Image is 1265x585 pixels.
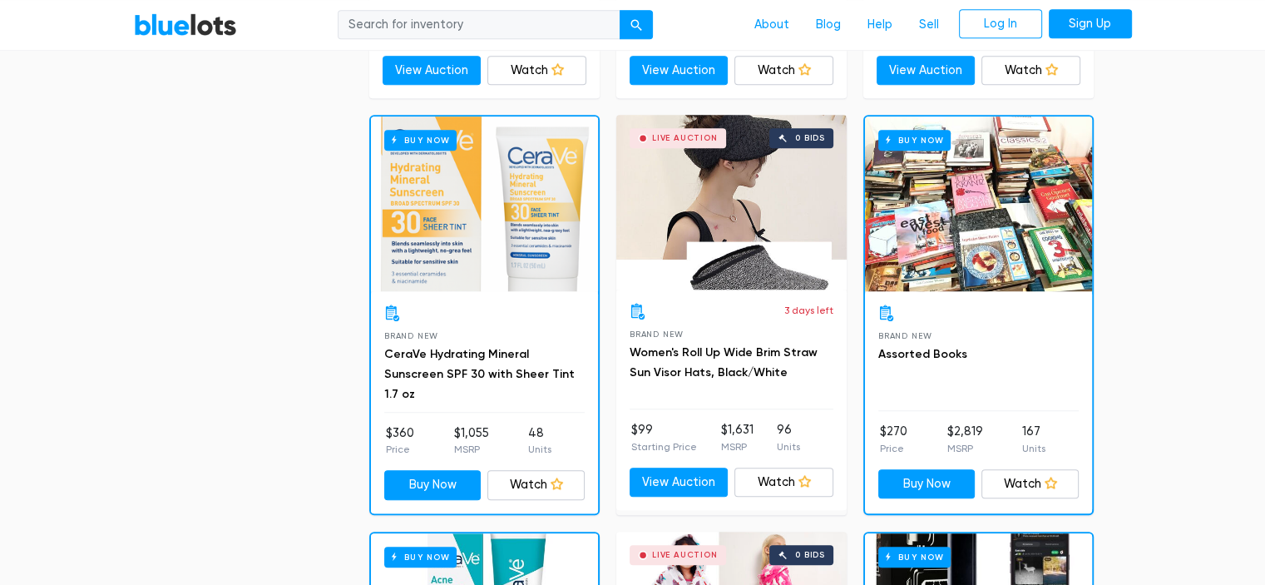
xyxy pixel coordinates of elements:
a: Watch [981,469,1079,499]
a: Assorted Books [878,347,967,361]
input: Search for inventory [338,10,620,40]
h6: Buy Now [878,547,951,568]
li: $360 [386,424,414,458]
p: 3 days left [784,303,833,318]
a: Buy Now [371,117,598,291]
a: View Auction [877,56,976,86]
li: 167 [1022,423,1045,456]
li: 96 [777,421,800,454]
p: Starting Price [631,439,697,454]
li: $1,055 [453,424,488,458]
p: Units [1022,441,1045,456]
h6: Buy Now [878,130,951,151]
div: Live Auction [652,551,718,559]
a: Buy Now [865,117,1092,291]
li: $99 [631,421,697,454]
span: Brand New [878,331,932,340]
a: Watch [487,470,585,500]
a: Sign Up [1049,9,1132,39]
li: $270 [880,423,907,456]
li: $1,631 [720,421,753,454]
p: Units [777,439,800,454]
div: 0 bids [795,134,825,142]
span: Brand New [384,331,438,340]
a: Sell [906,9,952,41]
a: BlueLots [134,12,237,37]
a: Help [854,9,906,41]
a: Watch [734,56,833,86]
div: Live Auction [652,134,718,142]
a: Live Auction 0 bids [616,115,847,290]
a: CeraVe Hydrating Mineral Sunscreen SPF 30 with Sheer Tint 1.7 oz [384,347,575,401]
p: MSRP [946,441,982,456]
li: 48 [528,424,551,458]
span: Brand New [630,330,684,339]
p: Price [386,442,414,457]
p: Units [528,442,551,457]
a: Buy Now [878,469,976,499]
a: Buy Now [384,470,482,500]
a: Watch [981,56,1080,86]
p: MSRP [453,442,488,457]
p: Price [880,441,907,456]
a: Blog [803,9,854,41]
li: $2,819 [946,423,982,456]
a: Women's Roll Up Wide Brim Straw Sun Visor Hats, Black/White [630,345,818,379]
a: View Auction [383,56,482,86]
a: About [741,9,803,41]
a: View Auction [630,468,729,498]
a: View Auction [630,56,729,86]
a: Watch [487,56,586,86]
a: Watch [734,468,833,498]
h6: Buy Now [384,130,457,151]
div: 0 bids [795,551,825,559]
p: MSRP [720,439,753,454]
h6: Buy Now [384,547,457,568]
a: Log In [959,9,1042,39]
